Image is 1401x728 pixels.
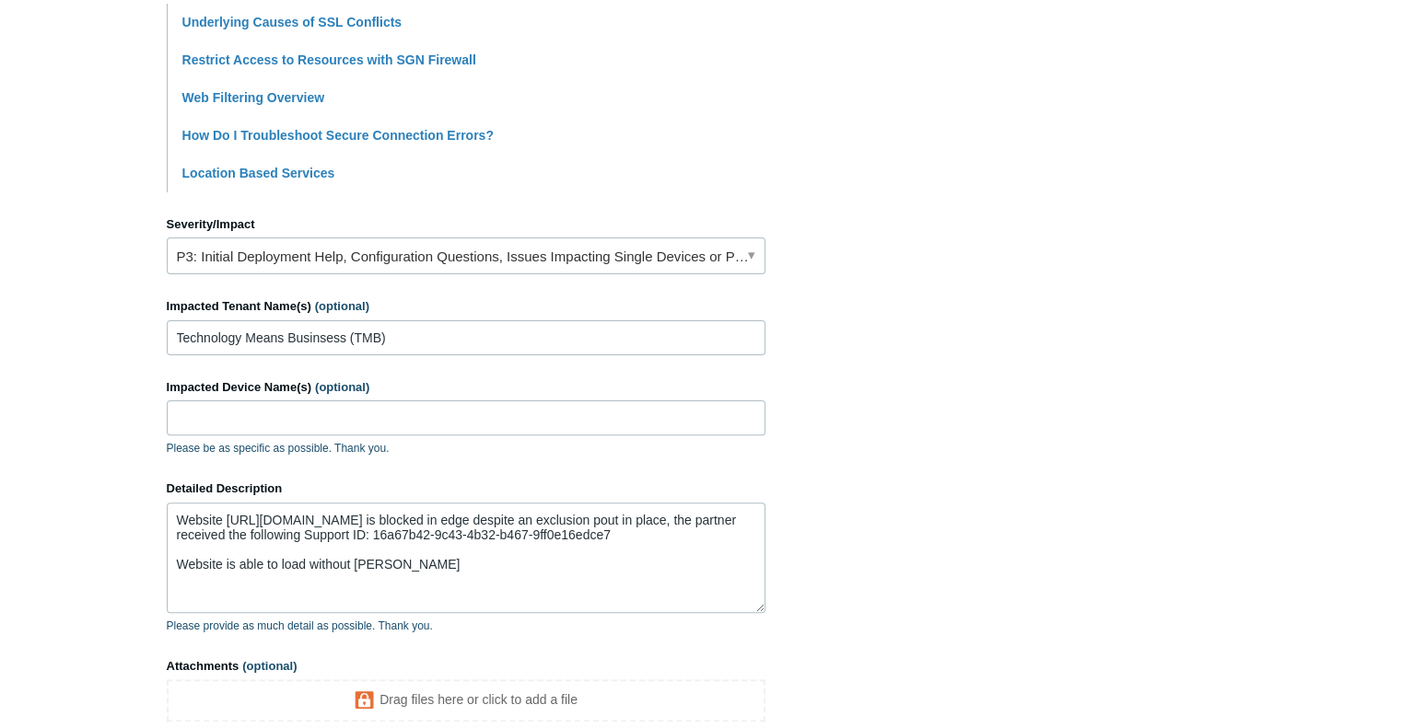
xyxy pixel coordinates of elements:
[182,52,476,67] a: Restrict Access to Resources with SGN Firewall
[167,657,765,676] label: Attachments
[167,237,765,274] a: P3: Initial Deployment Help, Configuration Questions, Issues Impacting Single Devices or Past Out...
[182,90,325,105] a: Web Filtering Overview
[315,299,369,313] span: (optional)
[242,659,297,673] span: (optional)
[182,15,403,29] a: Underlying Causes of SSL Conflicts
[167,440,765,456] p: Please be as specific as possible. Thank you.
[167,297,765,316] label: Impacted Tenant Name(s)
[315,380,369,394] span: (optional)
[167,618,765,634] p: Please provide as much detail as possible. Thank you.
[167,378,765,397] label: Impacted Device Name(s)
[182,166,335,180] a: Location Based Services
[167,215,765,234] label: Severity/Impact
[167,480,765,498] label: Detailed Description
[182,128,494,143] a: How Do I Troubleshoot Secure Connection Errors?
